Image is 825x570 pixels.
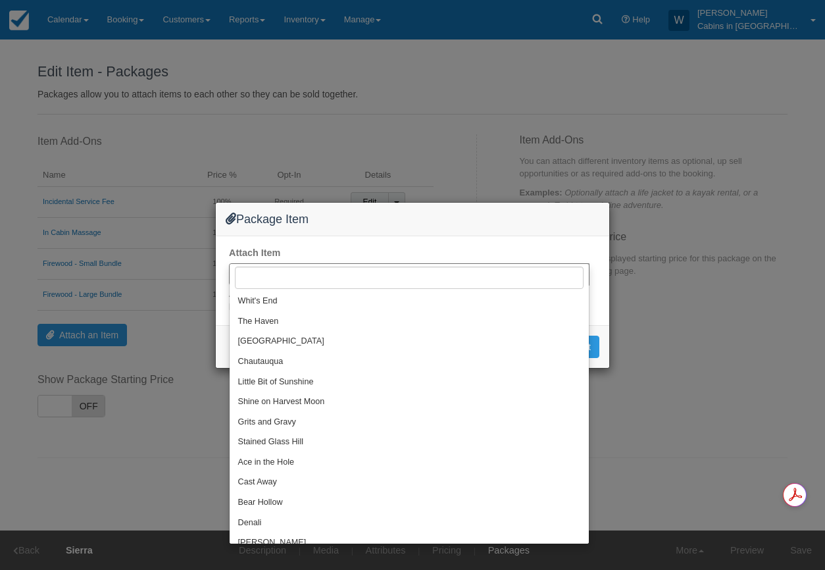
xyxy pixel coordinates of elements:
[238,417,296,428] span: Grits and Gravy
[238,376,314,388] span: Little Bit of Sunshine
[238,336,324,348] span: [GEOGRAPHIC_DATA]
[226,213,599,226] h4: Package Item
[238,316,279,328] span: The Haven
[238,497,283,509] span: Bear Hollow
[238,396,325,408] span: Shine on Harvest Moon
[229,246,280,260] label: Attach Item
[238,457,294,469] span: Ace in the Hole
[238,436,303,448] span: Stained Glass Hill
[238,517,262,529] span: Denali
[238,296,278,307] span: Whit's End
[238,537,307,549] span: [PERSON_NAME]
[238,356,284,368] span: Chautauqua
[238,477,277,488] span: Cast Away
